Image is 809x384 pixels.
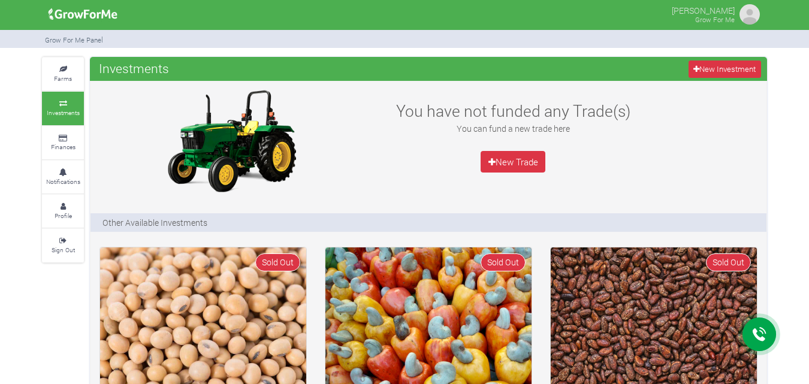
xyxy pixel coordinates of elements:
[52,246,75,254] small: Sign Out
[383,122,643,135] p: You can fund a new trade here
[481,151,545,173] a: New Trade
[45,35,103,44] small: Grow For Me Panel
[383,101,643,120] h3: You have not funded any Trade(s)
[42,161,84,193] a: Notifications
[689,61,761,78] a: New Investment
[481,253,526,271] span: Sold Out
[156,87,306,195] img: growforme image
[738,2,762,26] img: growforme image
[42,58,84,90] a: Farms
[672,2,735,17] p: [PERSON_NAME]
[55,211,72,220] small: Profile
[47,108,80,117] small: Investments
[706,253,751,271] span: Sold Out
[42,92,84,125] a: Investments
[695,15,735,24] small: Grow For Me
[96,56,172,80] span: Investments
[51,143,76,151] small: Finances
[42,195,84,228] a: Profile
[46,177,80,186] small: Notifications
[42,229,84,262] a: Sign Out
[102,216,207,229] p: Other Available Investments
[255,253,300,271] span: Sold Out
[44,2,122,26] img: growforme image
[42,126,84,159] a: Finances
[54,74,72,83] small: Farms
